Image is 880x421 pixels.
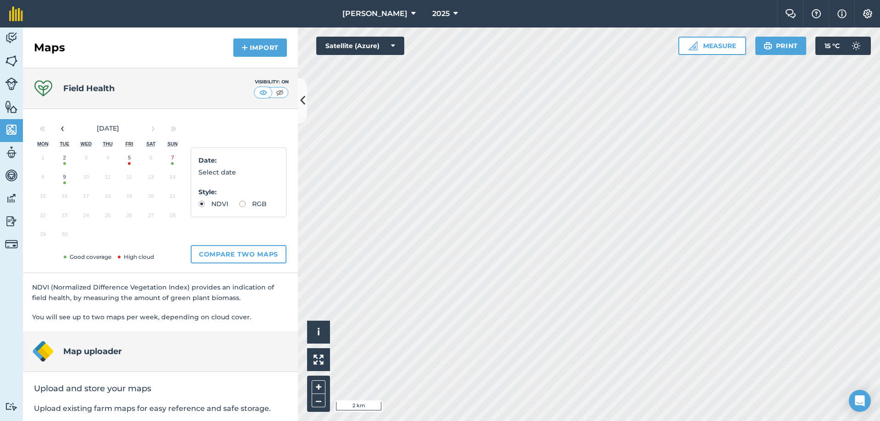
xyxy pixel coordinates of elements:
[162,150,183,169] button: September 7, 2025
[432,8,450,19] span: 2025
[312,380,325,394] button: +
[54,150,75,169] button: September 2, 2025
[97,189,118,208] button: September 18, 2025
[254,78,289,86] div: Visibility: On
[307,321,330,344] button: i
[198,201,228,207] label: NDVI
[755,37,807,55] button: Print
[81,141,92,147] abbr: Wednesday
[62,253,111,260] span: Good coverage
[313,355,324,365] img: Four arrows, one pointing top left, one top right, one bottom right and the last bottom left
[239,201,267,207] label: RGB
[32,150,54,169] button: September 1, 2025
[825,37,840,55] span: 15 ° C
[32,169,54,189] button: September 8, 2025
[146,141,155,147] abbr: Saturday
[162,189,183,208] button: September 21, 2025
[342,8,407,19] span: [PERSON_NAME]
[837,8,847,19] img: svg+xml;base64,PHN2ZyB4bWxucz0iaHR0cDovL3d3dy53My5vcmcvMjAwMC9zdmciIHdpZHRoPSIxNyIgaGVpZ2h0PSIxNy...
[63,82,115,95] h4: Field Health
[242,42,248,53] img: svg+xml;base64,PHN2ZyB4bWxucz0iaHR0cDovL3d3dy53My5vcmcvMjAwMC9zdmciIHdpZHRoPSIxNCIgaGVpZ2h0PSIyNC...
[815,37,871,55] button: 15 °C
[103,141,113,147] abbr: Thursday
[167,141,177,147] abbr: Sunday
[37,141,49,147] abbr: Monday
[5,100,18,114] img: svg+xml;base64,PHN2ZyB4bWxucz0iaHR0cDovL3d3dy53My5vcmcvMjAwMC9zdmciIHdpZHRoPSI1NiIgaGVpZ2h0PSI2MC...
[847,37,865,55] img: svg+xml;base64,PD94bWwgdmVyc2lvbj0iMS4wIiBlbmNvZGluZz0idXRmLTgiPz4KPCEtLSBHZW5lcmF0b3I6IEFkb2JlIE...
[54,169,75,189] button: September 9, 2025
[140,169,162,189] button: September 13, 2025
[32,282,289,303] p: NDVI (Normalized Difference Vegetation Index) provides an indication of field health, by measurin...
[54,227,75,246] button: September 30, 2025
[54,189,75,208] button: September 16, 2025
[191,245,286,263] button: Compare two maps
[119,169,140,189] button: September 12, 2025
[5,402,18,411] img: svg+xml;base64,PD94bWwgdmVyc2lvbj0iMS4wIiBlbmNvZGluZz0idXRmLTgiPz4KPCEtLSBHZW5lcmF0b3I6IEFkb2JlIE...
[162,169,183,189] button: September 14, 2025
[5,238,18,251] img: svg+xml;base64,PD94bWwgdmVyc2lvbj0iMS4wIiBlbmNvZGluZz0idXRmLTgiPz4KPCEtLSBHZW5lcmF0b3I6IEFkb2JlIE...
[5,54,18,68] img: svg+xml;base64,PHN2ZyB4bWxucz0iaHR0cDovL3d3dy53My5vcmcvMjAwMC9zdmciIHdpZHRoPSI1NiIgaGVpZ2h0PSI2MC...
[764,40,772,51] img: svg+xml;base64,PHN2ZyB4bWxucz0iaHR0cDovL3d3dy53My5vcmcvMjAwMC9zdmciIHdpZHRoPSIxOSIgaGVpZ2h0PSIyNC...
[54,208,75,227] button: September 23, 2025
[5,191,18,205] img: svg+xml;base64,PD94bWwgdmVyc2lvbj0iMS4wIiBlbmNvZGluZz0idXRmLTgiPz4KPCEtLSBHZW5lcmF0b3I6IEFkb2JlIE...
[119,208,140,227] button: September 26, 2025
[32,227,54,246] button: September 29, 2025
[317,326,320,338] span: i
[32,208,54,227] button: September 22, 2025
[688,41,698,50] img: Ruler icon
[97,124,119,132] span: [DATE]
[116,253,154,260] span: High cloud
[75,208,97,227] button: September 24, 2025
[32,312,289,322] p: You will see up to two maps per week, depending on cloud cover.
[32,189,54,208] button: September 15, 2025
[312,394,325,407] button: –
[5,214,18,228] img: svg+xml;base64,PD94bWwgdmVyc2lvbj0iMS4wIiBlbmNvZGluZz0idXRmLTgiPz4KPCEtLSBHZW5lcmF0b3I6IEFkb2JlIE...
[97,208,118,227] button: September 25, 2025
[163,118,183,138] button: »
[34,403,287,414] p: Upload existing farm maps for easy reference and safe storage.
[198,167,279,177] p: Select date
[862,9,873,18] img: A cog icon
[849,390,871,412] div: Open Intercom Messenger
[32,118,52,138] button: «
[5,31,18,45] img: svg+xml;base64,PD94bWwgdmVyc2lvbj0iMS4wIiBlbmNvZGluZz0idXRmLTgiPz4KPCEtLSBHZW5lcmF0b3I6IEFkb2JlIE...
[32,340,54,362] img: Map uploader logo
[97,169,118,189] button: September 11, 2025
[126,141,133,147] abbr: Friday
[143,118,163,138] button: ›
[5,123,18,137] img: svg+xml;base64,PHN2ZyB4bWxucz0iaHR0cDovL3d3dy53My5vcmcvMjAwMC9zdmciIHdpZHRoPSI1NiIgaGVpZ2h0PSI2MC...
[119,189,140,208] button: September 19, 2025
[140,189,162,208] button: September 20, 2025
[274,88,286,97] img: svg+xml;base64,PHN2ZyB4bWxucz0iaHR0cDovL3d3dy53My5vcmcvMjAwMC9zdmciIHdpZHRoPSI1MCIgaGVpZ2h0PSI0MC...
[258,88,269,97] img: svg+xml;base64,PHN2ZyB4bWxucz0iaHR0cDovL3d3dy53My5vcmcvMjAwMC9zdmciIHdpZHRoPSI1MCIgaGVpZ2h0PSI0MC...
[140,208,162,227] button: September 27, 2025
[52,118,72,138] button: ‹
[5,169,18,182] img: svg+xml;base64,PD94bWwgdmVyc2lvbj0iMS4wIiBlbmNvZGluZz0idXRmLTgiPz4KPCEtLSBHZW5lcmF0b3I6IEFkb2JlIE...
[5,146,18,159] img: svg+xml;base64,PD94bWwgdmVyc2lvbj0iMS4wIiBlbmNvZGluZz0idXRmLTgiPz4KPCEtLSBHZW5lcmF0b3I6IEFkb2JlIE...
[75,189,97,208] button: September 17, 2025
[72,118,143,138] button: [DATE]
[785,9,796,18] img: Two speech bubbles overlapping with the left bubble in the forefront
[75,150,97,169] button: September 3, 2025
[119,150,140,169] button: September 5, 2025
[162,208,183,227] button: September 28, 2025
[233,38,287,57] button: Import
[63,345,122,358] h4: Map uploader
[198,156,217,164] strong: Date :
[9,6,23,21] img: fieldmargin Logo
[811,9,822,18] img: A question mark icon
[198,188,217,196] strong: Style :
[678,37,746,55] button: Measure
[140,150,162,169] button: September 6, 2025
[316,37,404,55] button: Satellite (Azure)
[34,383,287,394] h2: Upload and store your maps
[60,141,69,147] abbr: Tuesday
[97,150,118,169] button: September 4, 2025
[5,77,18,90] img: svg+xml;base64,PD94bWwgdmVyc2lvbj0iMS4wIiBlbmNvZGluZz0idXRmLTgiPz4KPCEtLSBHZW5lcmF0b3I6IEFkb2JlIE...
[75,169,97,189] button: September 10, 2025
[34,40,65,55] h2: Maps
